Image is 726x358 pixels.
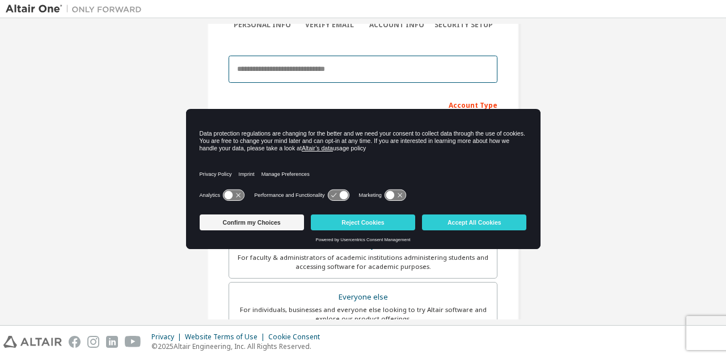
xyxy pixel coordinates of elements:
div: Everyone else [236,289,490,305]
div: Verify Email [296,20,364,30]
div: Account Info [363,20,430,30]
div: For individuals, businesses and everyone else looking to try Altair software and explore our prod... [236,305,490,323]
div: Cookie Consent [268,332,327,342]
div: Account Type [229,95,497,113]
p: © 2025 Altair Engineering, Inc. All Rights Reserved. [151,342,327,351]
img: instagram.svg [87,336,99,348]
img: altair_logo.svg [3,336,62,348]
div: Personal Info [229,20,296,30]
img: facebook.svg [69,336,81,348]
img: youtube.svg [125,336,141,348]
div: Security Setup [430,20,498,30]
div: Website Terms of Use [185,332,268,342]
div: Privacy [151,332,185,342]
div: For faculty & administrators of academic institutions administering students and accessing softwa... [236,253,490,271]
img: linkedin.svg [106,336,118,348]
img: Altair One [6,3,147,15]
